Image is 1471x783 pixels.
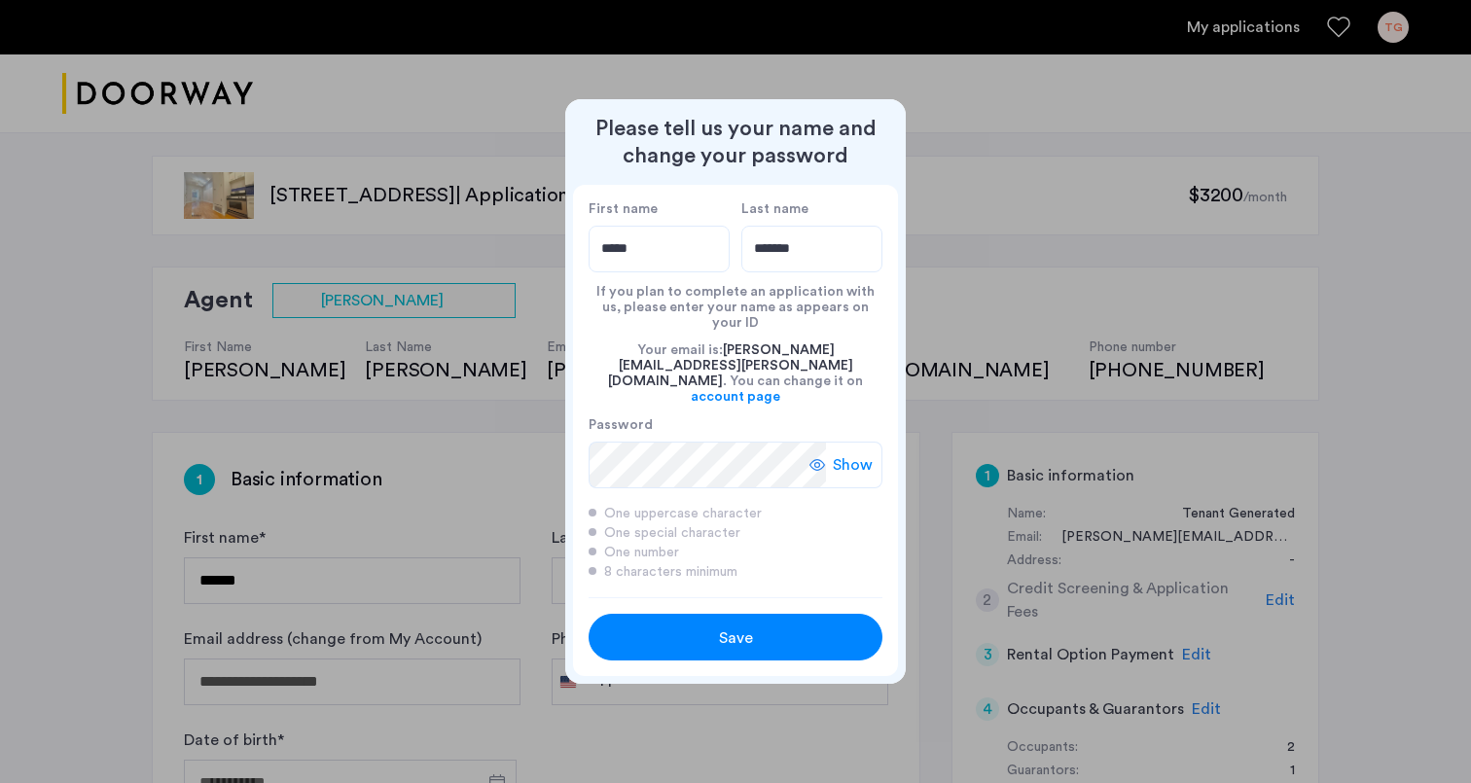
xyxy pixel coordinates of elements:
span: Show [833,453,873,477]
span: [PERSON_NAME][EMAIL_ADDRESS][PERSON_NAME][DOMAIN_NAME] [608,343,853,388]
h2: Please tell us your name and change your password [573,115,898,169]
div: If you plan to complete an application with us, please enter your name as appears on your ID [589,272,882,331]
div: One special character [589,523,882,543]
div: One number [589,543,882,562]
label: Last name [741,200,882,218]
div: One uppercase character [589,504,882,523]
label: First name [589,200,730,218]
span: Save [719,626,753,650]
div: 8 characters minimum [589,562,882,582]
button: button [589,614,882,660]
a: account page [691,389,780,405]
div: Your email is: . You can change it on [589,331,882,416]
label: Password [589,416,826,434]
